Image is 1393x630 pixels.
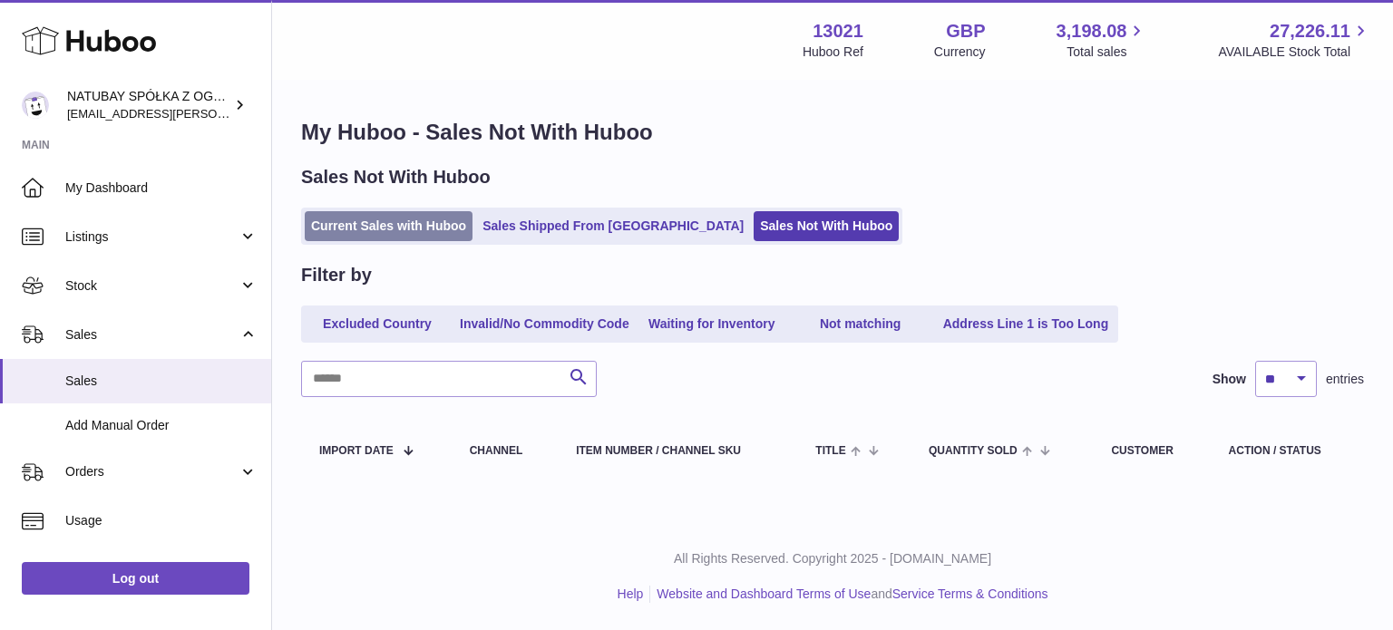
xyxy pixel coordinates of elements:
img: kacper.antkowski@natubay.pl [22,92,49,119]
span: Usage [65,512,258,529]
h1: My Huboo - Sales Not With Huboo [301,118,1364,147]
li: and [650,586,1047,603]
div: Customer [1111,445,1192,457]
span: Sales [65,326,239,344]
strong: GBP [946,19,985,44]
a: Current Sales with Huboo [305,211,472,241]
a: Excluded Country [305,309,450,339]
a: Log out [22,562,249,595]
div: Currency [934,44,986,61]
a: Sales Shipped From [GEOGRAPHIC_DATA] [476,211,750,241]
span: Stock [65,277,239,295]
span: My Dashboard [65,179,258,197]
span: Title [815,445,845,457]
span: [EMAIL_ADDRESS][PERSON_NAME][DOMAIN_NAME] [67,106,364,121]
span: Orders [65,463,239,480]
span: Sales [65,373,258,390]
h2: Filter by [301,263,372,287]
span: Listings [65,228,239,246]
span: Total sales [1067,44,1147,61]
label: Show [1213,371,1246,388]
span: 3,198.08 [1057,19,1127,44]
a: 3,198.08 Total sales [1057,19,1148,61]
div: Channel [470,445,541,457]
h2: Sales Not With Huboo [301,165,491,189]
div: Huboo Ref [803,44,863,61]
a: Website and Dashboard Terms of Use [657,586,871,601]
a: Help [618,586,644,601]
a: Invalid/No Commodity Code [453,309,636,339]
div: Item Number / Channel SKU [576,445,779,457]
span: Add Manual Order [65,417,258,434]
a: Sales Not With Huboo [754,211,899,241]
p: All Rights Reserved. Copyright 2025 - [DOMAIN_NAME] [287,550,1378,567]
div: Action / Status [1229,445,1346,457]
a: Not matching [788,309,933,339]
span: Quantity Sold [929,445,1018,457]
strong: 13021 [813,19,863,44]
a: 27,226.11 AVAILABLE Stock Total [1218,19,1371,61]
span: 27,226.11 [1270,19,1350,44]
span: entries [1326,371,1364,388]
a: Address Line 1 is Too Long [937,309,1115,339]
a: Waiting for Inventory [639,309,784,339]
div: NATUBAY SPÓŁKA Z OGRANICZONĄ ODPOWIEDZIALNOŚCIĄ [67,88,230,122]
a: Service Terms & Conditions [892,586,1048,601]
span: Import date [319,445,394,457]
span: AVAILABLE Stock Total [1218,44,1371,61]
